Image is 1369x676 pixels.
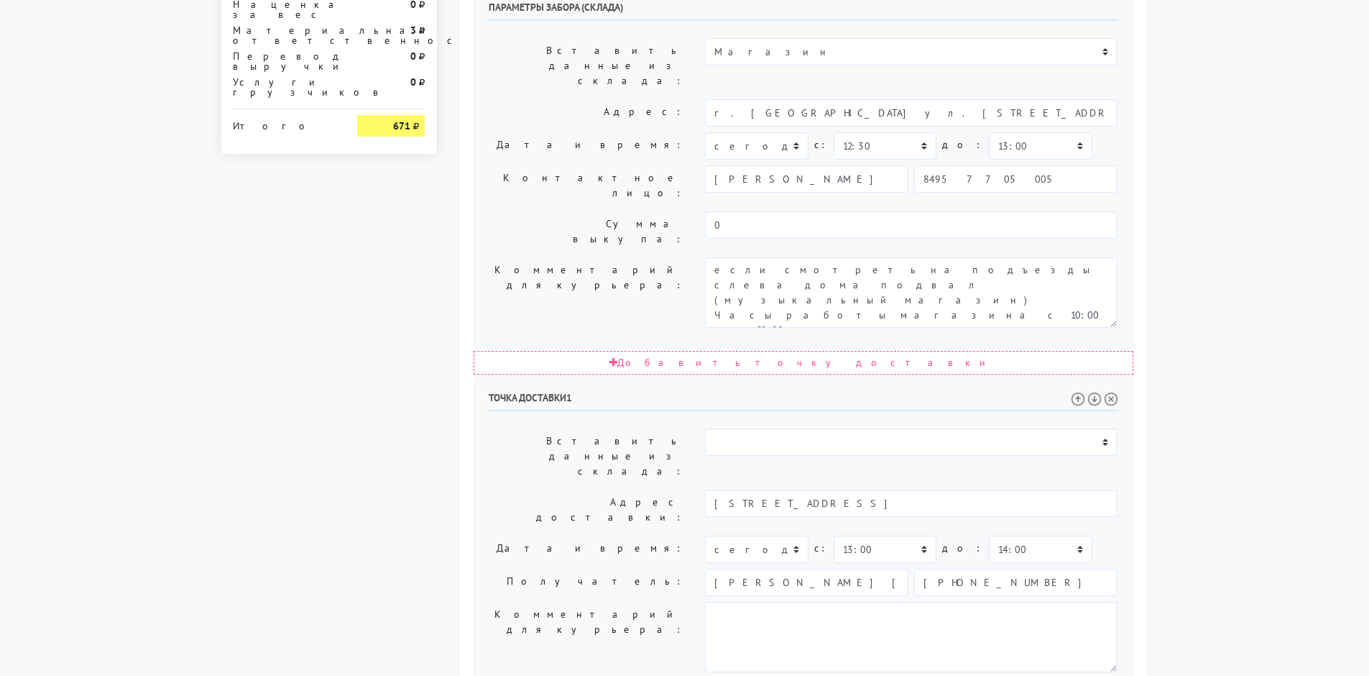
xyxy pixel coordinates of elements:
strong: 0 [410,76,416,88]
label: Адрес: [478,99,695,127]
div: Итого [233,115,336,131]
input: Телефон [914,569,1117,596]
label: c: [814,132,828,157]
strong: 671 [393,119,410,132]
h6: Точка доставки [489,392,1118,411]
div: Материальная ответственность [222,25,347,45]
label: Комментарий для курьера: [478,257,695,328]
label: Получатель: [478,569,695,596]
label: Контактное лицо: [478,165,695,206]
span: 1 [566,391,572,404]
div: Перевод выручки [222,51,347,71]
input: Имя [705,165,908,193]
label: Вставить данные из склада: [478,38,695,93]
input: Телефон [914,165,1117,193]
div: Добавить точку доставки [474,351,1133,375]
label: Адрес доставки: [478,490,695,530]
label: Комментарий для курьера: [478,602,695,672]
div: Услуги грузчиков [222,77,347,97]
textarea: если смотреть на подъезды слева дома подвал (музыкальный магазин) Часы работы магазина с 10:00 до... [705,257,1117,328]
strong: 0 [410,50,416,63]
label: c: [814,536,828,561]
h6: Параметры забора (склада) [489,1,1118,21]
label: Дата и время: [478,132,695,160]
input: Имя [705,569,908,596]
label: до: [942,536,983,561]
label: Сумма выкупа: [478,211,695,252]
label: Дата и время: [478,536,695,563]
label: Вставить данные из склада: [478,429,695,484]
label: до: [942,132,983,157]
strong: 3 [410,24,416,37]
